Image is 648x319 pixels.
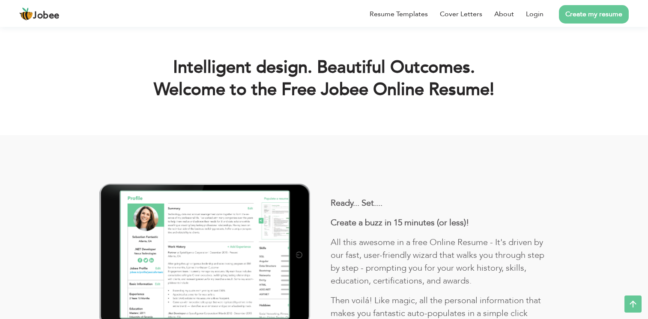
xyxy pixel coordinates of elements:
img: jobee.io [19,7,33,21]
b: Ready... Set.... [331,197,382,209]
a: Create my resume [559,5,629,24]
a: Resume Templates [370,9,428,19]
a: About [494,9,514,19]
b: Create a buzz in 15 minutes (or less)! [331,217,469,228]
p: All this awesome in a free Online Resume - It's driven by our fast, user-friendly wizard that wal... [331,236,549,287]
a: Login [526,9,543,19]
span: Jobee [33,11,60,21]
h1: Intelligent design. Beautiful Outcomes. Welcome to the Free Jobee Online Resume! [21,56,627,101]
a: Jobee [19,7,60,21]
a: Cover Letters [440,9,482,19]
